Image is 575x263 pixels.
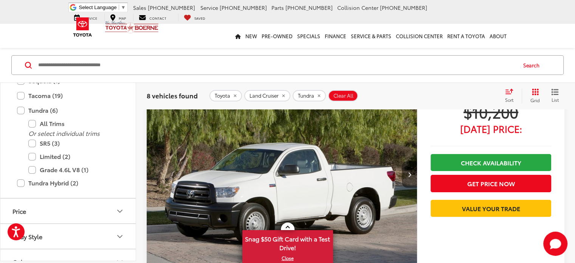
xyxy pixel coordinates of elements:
button: remove Toyota [209,90,242,101]
a: Service & Parts: Opens in a new tab [349,24,394,48]
span: Land Cruiser [250,93,279,99]
a: Map [104,14,132,21]
a: About [487,24,509,48]
button: PricePrice [0,199,136,224]
a: Service [68,14,103,21]
span: Saved [194,16,205,20]
a: Pre-Owned [259,24,295,48]
label: Tundra Hybrid (2) [17,177,119,190]
span: Service [200,4,218,11]
button: Search [516,56,550,75]
div: Body Style [12,233,42,240]
span: [PHONE_NUMBER] [220,4,267,11]
a: Specials [295,24,322,48]
span: Sort [505,96,513,103]
a: Rent a Toyota [445,24,487,48]
label: Limited (2) [28,150,119,163]
span: 8 vehicles found [147,91,198,100]
label: Tundra (6) [17,104,119,117]
span: [DATE] Price: [431,125,551,132]
button: remove Tundra [293,90,326,101]
span: Select Language [79,5,117,10]
a: New [243,24,259,48]
button: remove Land%20Cruiser [244,90,290,101]
button: Clear All [328,90,358,101]
span: $10,200 [431,102,551,121]
span: [PHONE_NUMBER] [380,4,427,11]
span: Snag $50 Gift Card with a Test Drive! [243,231,332,254]
div: Body Style [115,232,124,241]
a: Finance [322,24,349,48]
div: Price [12,208,26,215]
button: Grid View [522,88,546,103]
svg: Start Chat [543,232,567,256]
span: [PHONE_NUMBER] [285,4,333,11]
a: Select Language​ [79,5,126,10]
button: Body StyleBody Style [0,224,136,249]
span: [PHONE_NUMBER] [148,4,195,11]
a: Collision Center [394,24,445,48]
label: Grade 4.6L V8 (1) [28,163,119,177]
a: Value Your Trade [431,200,551,217]
span: Clear All [333,93,353,99]
span: Sales [133,4,146,11]
span: Parts [271,4,284,11]
img: Toyota [68,15,97,39]
button: List View [546,88,564,103]
a: Home [233,24,243,48]
i: Or select individual trims [28,129,100,138]
span: Collision Center [337,4,378,11]
a: Check Availability [431,154,551,171]
div: Price [115,207,124,216]
button: Select sort value [501,88,522,103]
input: Search by Make, Model, or Keyword [37,56,516,74]
span: Toyota [215,93,230,99]
button: Get Price Now [431,175,551,192]
a: Contact [133,14,172,21]
a: My Saved Vehicles [178,14,211,21]
label: SR5 (3) [28,137,119,150]
button: Next image [402,161,417,188]
label: All Trims [28,117,119,131]
button: Toggle Chat Window [543,232,567,256]
label: Tacoma (19) [17,89,119,103]
img: Vic Vaughan Toyota of Boerne [105,20,159,34]
span: Grid [530,97,540,103]
span: Tundra [298,93,314,99]
span: ▼ [121,5,126,10]
span: List [551,96,559,103]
